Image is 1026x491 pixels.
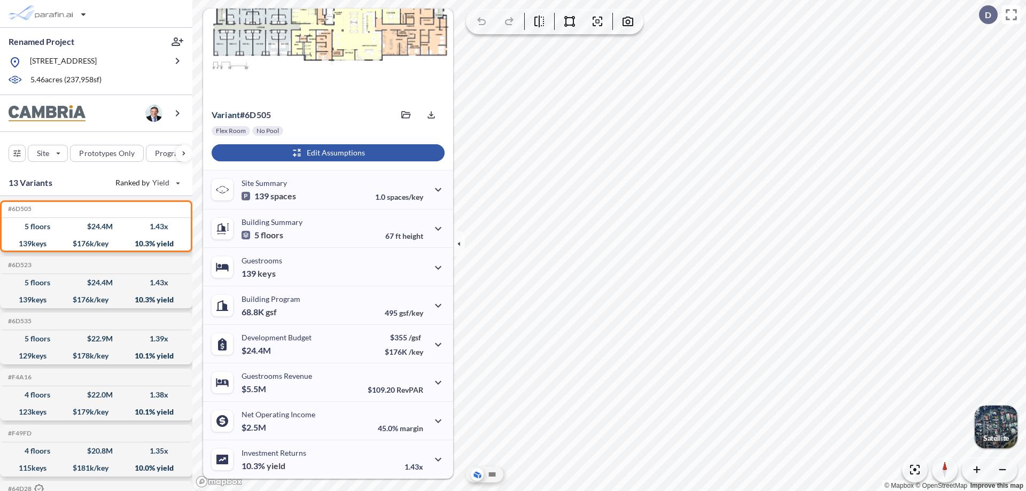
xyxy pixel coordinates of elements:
[242,345,273,356] p: $24.4M
[70,145,144,162] button: Prototypes Only
[146,145,204,162] button: Program
[242,178,287,188] p: Site Summary
[266,307,277,317] span: gsf
[242,217,302,227] p: Building Summary
[6,261,32,269] h5: Click to copy the code
[409,347,423,356] span: /key
[975,406,1017,448] img: Switcher Image
[405,462,423,471] p: 1.43x
[267,461,285,471] span: yield
[9,105,85,122] img: BrandImage
[242,410,315,419] p: Net Operating Income
[6,430,32,437] h5: Click to copy the code
[196,476,243,488] a: Mapbox homepage
[915,482,967,489] a: OpenStreetMap
[242,371,312,380] p: Guestrooms Revenue
[258,268,276,279] span: keys
[387,192,423,201] span: spaces/key
[985,10,991,20] p: D
[256,127,279,135] p: No Pool
[212,110,240,120] span: Variant
[107,174,187,191] button: Ranked by Yield
[471,468,484,481] button: Aerial View
[212,110,271,120] p: # 6d505
[30,74,102,86] p: 5.46 acres ( 237,958 sf)
[385,347,423,356] p: $176K
[397,385,423,394] span: RevPAR
[368,385,423,394] p: $109.20
[385,308,423,317] p: 495
[37,148,49,159] p: Site
[152,177,170,188] span: Yield
[6,205,32,213] h5: Click to copy the code
[400,424,423,433] span: margin
[242,461,285,471] p: 10.3%
[242,333,312,342] p: Development Budget
[983,434,1009,442] p: Satellite
[486,468,499,481] button: Site Plan
[884,482,914,489] a: Mapbox
[378,424,423,433] p: 45.0%
[375,192,423,201] p: 1.0
[9,36,74,48] p: Renamed Project
[242,294,300,303] p: Building Program
[6,317,32,325] h5: Click to copy the code
[9,176,52,189] p: 13 Variants
[385,333,423,342] p: $355
[385,231,423,240] p: 67
[242,307,277,317] p: 68.8K
[216,127,246,135] p: Flex Room
[270,191,296,201] span: spaces
[242,268,276,279] p: 139
[242,422,268,433] p: $2.5M
[28,145,68,162] button: Site
[399,308,423,317] span: gsf/key
[242,256,282,265] p: Guestrooms
[402,231,423,240] span: height
[212,144,445,161] button: Edit Assumptions
[242,230,283,240] p: 5
[242,448,306,457] p: Investment Returns
[242,191,296,201] p: 139
[6,373,32,381] h5: Click to copy the code
[395,231,401,240] span: ft
[970,482,1023,489] a: Improve this map
[30,56,97,69] p: [STREET_ADDRESS]
[409,333,421,342] span: /gsf
[242,384,268,394] p: $5.5M
[145,105,162,122] img: user logo
[261,230,283,240] span: floors
[155,148,185,159] p: Program
[975,406,1017,448] button: Switcher ImageSatellite
[79,148,135,159] p: Prototypes Only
